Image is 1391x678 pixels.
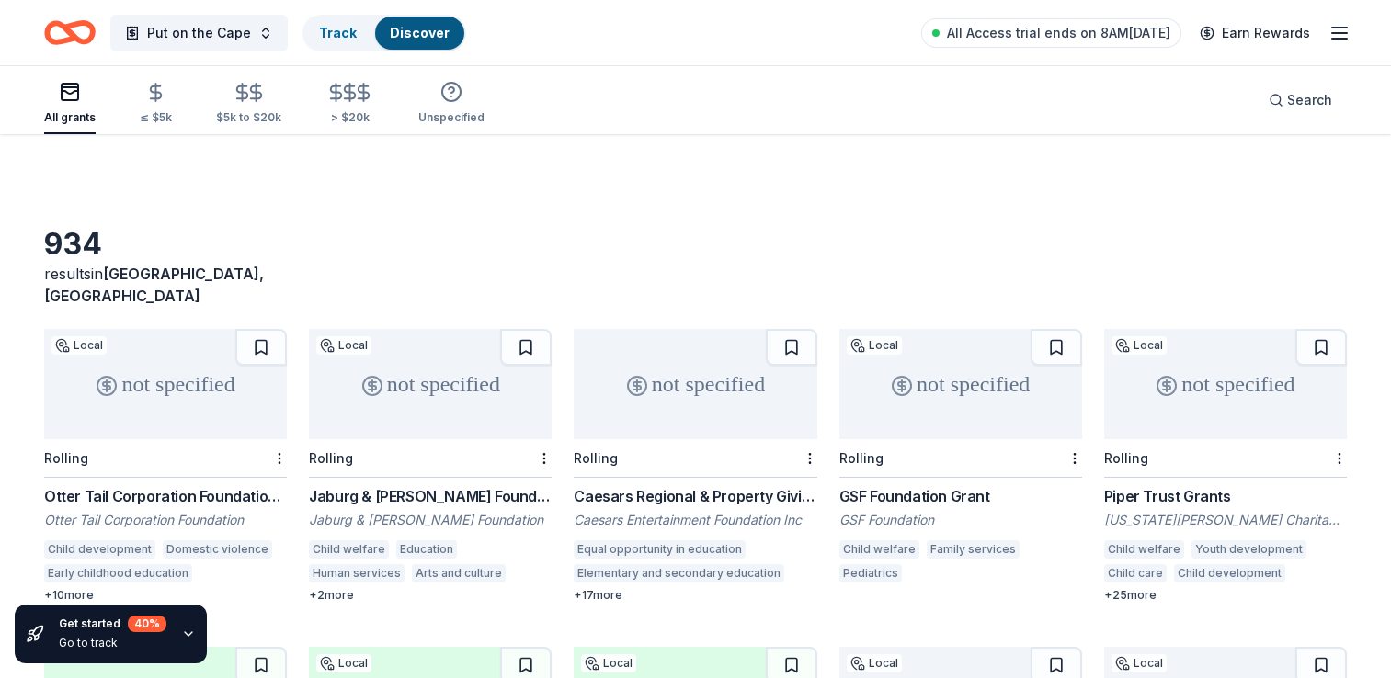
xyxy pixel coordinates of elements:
[1112,654,1167,672] div: Local
[921,18,1181,48] a: All Access trial ends on 8AM[DATE]
[1104,540,1184,559] div: Child welfare
[574,540,746,559] div: Equal opportunity in education
[839,564,902,582] div: Pediatrics
[574,450,618,466] div: Rolling
[44,110,96,125] div: All grants
[44,485,287,507] div: Otter Tail Corporation Foundation Grant Program
[302,15,466,51] button: TrackDiscover
[44,540,155,559] div: Child development
[390,25,450,40] a: Discover
[309,329,552,439] div: not specified
[59,636,166,650] div: Go to track
[839,540,919,559] div: Child welfare
[1104,329,1347,439] div: not specified
[44,329,287,439] div: not specified
[325,74,374,134] button: > $20k
[309,485,552,507] div: Jaburg & [PERSON_NAME] Foundation Grant
[309,511,552,529] div: Jaburg & [PERSON_NAME] Foundation
[412,564,506,582] div: Arts and culture
[316,336,371,355] div: Local
[847,654,902,672] div: Local
[1104,450,1148,466] div: Rolling
[309,588,552,603] div: + 2 more
[51,336,107,355] div: Local
[44,265,264,305] span: [GEOGRAPHIC_DATA], [GEOGRAPHIC_DATA]
[1189,17,1321,50] a: Earn Rewards
[44,564,192,582] div: Early childhood education
[44,263,287,307] div: results
[44,588,287,603] div: + 10 more
[839,329,1082,439] div: not specified
[44,450,88,466] div: Rolling
[163,540,272,559] div: Domestic violence
[1287,89,1332,111] span: Search
[574,511,816,529] div: Caesars Entertainment Foundation Inc
[927,540,1020,559] div: Family services
[309,450,353,466] div: Rolling
[847,336,902,355] div: Local
[1104,329,1347,603] a: not specifiedLocalRollingPiper Trust Grants[US_STATE][PERSON_NAME] Charitable TrustChild welfareY...
[1174,564,1285,582] div: Child development
[574,485,816,507] div: Caesars Regional & Property Giving
[947,22,1170,44] span: All Access trial ends on 8AM[DATE]
[574,329,816,439] div: not specified
[216,110,281,125] div: $5k to $20k
[1104,511,1347,529] div: [US_STATE][PERSON_NAME] Charitable Trust
[319,25,357,40] a: Track
[839,450,884,466] div: Rolling
[110,15,288,51] button: Put on the Cape
[1104,564,1167,582] div: Child care
[44,329,287,603] a: not specifiedLocalRollingOtter Tail Corporation Foundation Grant ProgramOtter Tail Corporation Fo...
[574,564,784,582] div: Elementary and secondary education
[1104,588,1347,603] div: + 25 more
[309,329,552,603] a: not specifiedLocalRollingJaburg & [PERSON_NAME] Foundation GrantJaburg & [PERSON_NAME] Foundation...
[1112,336,1167,355] div: Local
[396,540,457,559] div: Education
[839,329,1082,588] a: not specifiedLocalRollingGSF Foundation GrantGSF FoundationChild welfareFamily servicesPediatrics
[316,654,371,672] div: Local
[147,22,251,44] span: Put on the Cape
[574,329,816,603] a: not specifiedRollingCaesars Regional & Property GivingCaesars Entertainment Foundation IncEqual o...
[309,564,405,582] div: Human services
[140,110,172,125] div: ≤ $5k
[128,616,166,632] div: 40 %
[418,73,485,134] button: Unspecified
[839,511,1082,529] div: GSF Foundation
[1254,82,1347,119] button: Search
[325,110,374,125] div: > $20k
[44,73,96,134] button: All grants
[418,110,485,125] div: Unspecified
[44,511,287,529] div: Otter Tail Corporation Foundation
[44,265,264,305] span: in
[581,654,636,672] div: Local
[59,616,166,632] div: Get started
[574,588,816,603] div: + 17 more
[44,226,287,263] div: 934
[216,74,281,134] button: $5k to $20k
[309,540,389,559] div: Child welfare
[140,74,172,134] button: ≤ $5k
[839,485,1082,507] div: GSF Foundation Grant
[44,11,96,54] a: Home
[1191,540,1306,559] div: Youth development
[1104,485,1347,507] div: Piper Trust Grants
